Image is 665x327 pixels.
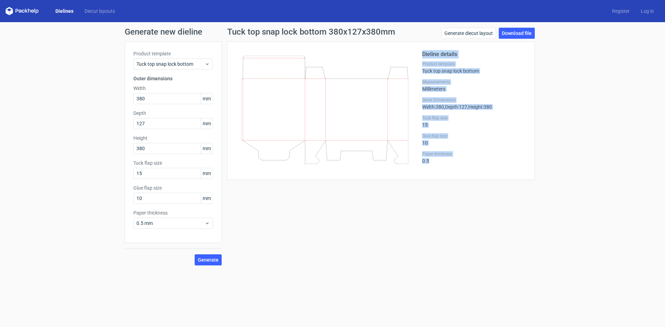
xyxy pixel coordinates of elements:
label: Height [133,135,213,142]
a: Download file [499,28,535,39]
label: Tuck flap size [422,115,526,121]
div: Tuck top snap lock bottom [422,61,526,74]
a: Log in [635,8,659,15]
span: mm [201,168,213,179]
label: Product template [422,61,526,67]
h3: Outer dimensions [133,75,213,82]
span: , Depth : 127 [444,104,467,110]
span: mm [201,93,213,104]
span: 0.5 mm [136,220,205,227]
label: Outer Dimensions [422,97,526,103]
label: Measurements [422,79,526,85]
a: Dielines [50,8,79,15]
label: Depth [133,110,213,117]
span: Width : 380 [422,104,444,110]
label: Width [133,85,213,92]
div: 0.5 [422,151,526,164]
h1: Tuck top snap lock bottom 380x127x380mm [227,28,395,36]
span: Generate [198,257,219,262]
span: Tuck top snap lock bottom [136,61,205,67]
a: Register [606,8,635,15]
label: Glue flap size [133,184,213,191]
span: mm [201,193,213,203]
label: Paper thickness [133,209,213,216]
h1: Generate new dieline [125,28,540,36]
h2: Dieline details [422,50,526,58]
a: Diecut layouts [79,8,121,15]
label: Tuck flap size [133,160,213,166]
button: Generate [195,254,222,265]
a: Generate diecut layout [441,28,496,39]
span: mm [201,143,213,154]
span: , Height : 380 [467,104,492,110]
label: Glue flap size [422,133,526,139]
div: 15 [422,115,526,128]
div: 10 [422,133,526,146]
span: mm [201,118,213,129]
div: Millimeters [422,79,526,92]
label: Product template [133,50,213,57]
label: Paper thickness [422,151,526,157]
